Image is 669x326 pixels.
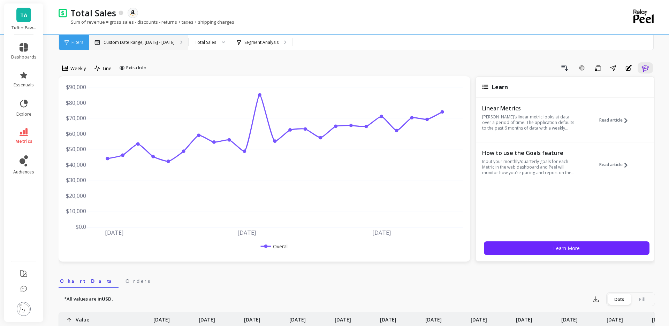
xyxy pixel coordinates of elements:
span: Read article [599,117,623,123]
img: profile picture [17,302,31,316]
p: [PERSON_NAME]’s linear metric looks at data over a period of time. The application defaults to th... [482,114,578,131]
p: Tuft + Paw - Amazon [11,25,37,31]
p: [DATE] [425,312,442,323]
div: Dots [608,294,631,305]
span: Read article [599,162,623,168]
span: Orders [126,278,150,285]
span: dashboards [11,54,37,60]
span: audiences [13,169,34,175]
p: [DATE] [153,312,170,323]
p: Input your monthly/quarterly goals for each Metric in the web dashboard and Peel will monitor how... [482,159,578,176]
span: Filters [71,40,83,45]
p: [DATE] [335,312,351,323]
p: Value [76,312,89,323]
span: essentials [14,82,34,88]
div: Fill [631,294,654,305]
div: Total Sales [195,39,216,46]
p: *All values are in [64,296,113,303]
p: Segment Analysis [244,40,279,45]
p: [DATE] [289,312,306,323]
span: TA [20,11,27,19]
img: api.amazon.svg [130,10,136,16]
button: Read article [599,104,633,136]
p: [DATE] [516,312,532,323]
nav: Tabs [59,272,655,288]
strong: USD. [102,296,113,302]
p: How to use the Goals feature [482,149,578,156]
span: Learn [492,83,508,91]
p: Custom Date Range, [DATE] - [DATE] [104,40,175,45]
span: Line [103,65,112,72]
p: Linear Metrics [482,105,578,112]
p: [DATE] [199,312,215,323]
span: Extra Info [126,64,146,71]
p: [DATE] [380,312,396,323]
p: Total Sales [70,7,116,19]
p: [DATE] [244,312,260,323]
button: Learn More [484,241,649,255]
span: Weekly [70,65,86,72]
img: header icon [59,8,67,17]
p: [DATE] [561,312,578,323]
span: explore [16,111,31,117]
p: [DATE] [652,312,668,323]
span: Chart Data [60,278,117,285]
p: [DATE] [607,312,623,323]
span: metrics [15,139,32,144]
span: Learn More [553,245,580,251]
p: [DATE] [471,312,487,323]
button: Read article [599,149,633,181]
p: Sum of revenue = gross sales - discounts - returns + taxes + shipping charges [59,19,234,25]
